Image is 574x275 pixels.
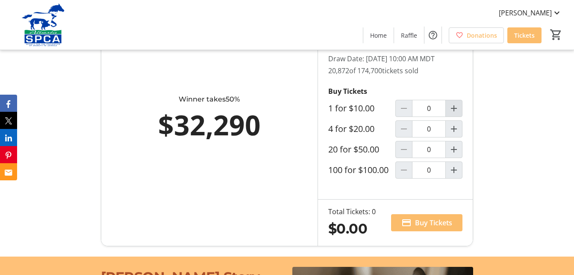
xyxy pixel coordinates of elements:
[499,8,552,18] span: [PERSON_NAME]
[226,95,240,103] span: 50%
[467,31,497,40] span: Donations
[446,162,462,178] button: Increment by one
[391,214,462,231] button: Buy Tickets
[349,66,382,75] span: of 174,700
[446,121,462,137] button: Increment by one
[328,165,389,175] label: 100 for $100.00
[328,144,379,155] label: 20 for $50.00
[370,31,387,40] span: Home
[328,54,462,64] p: Draw Date: [DATE] 10:00 AM MDT
[449,27,504,43] a: Donations
[328,206,376,217] div: Total Tickets: 0
[514,31,535,40] span: Tickets
[328,66,462,76] p: 20,872 tickets sold
[328,124,374,134] label: 4 for $20.00
[328,103,374,114] label: 1 for $10.00
[424,27,442,44] button: Help
[328,87,367,96] strong: Buy Tickets
[548,27,564,42] button: Cart
[492,6,569,20] button: [PERSON_NAME]
[415,218,452,228] span: Buy Tickets
[363,27,394,43] a: Home
[394,27,424,43] a: Raffle
[139,94,280,105] div: Winner takes
[446,100,462,117] button: Increment by one
[446,141,462,158] button: Increment by one
[507,27,542,43] a: Tickets
[328,218,376,239] div: $0.00
[139,105,280,146] div: $32,290
[401,31,417,40] span: Raffle
[5,3,81,46] img: Alberta SPCA's Logo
